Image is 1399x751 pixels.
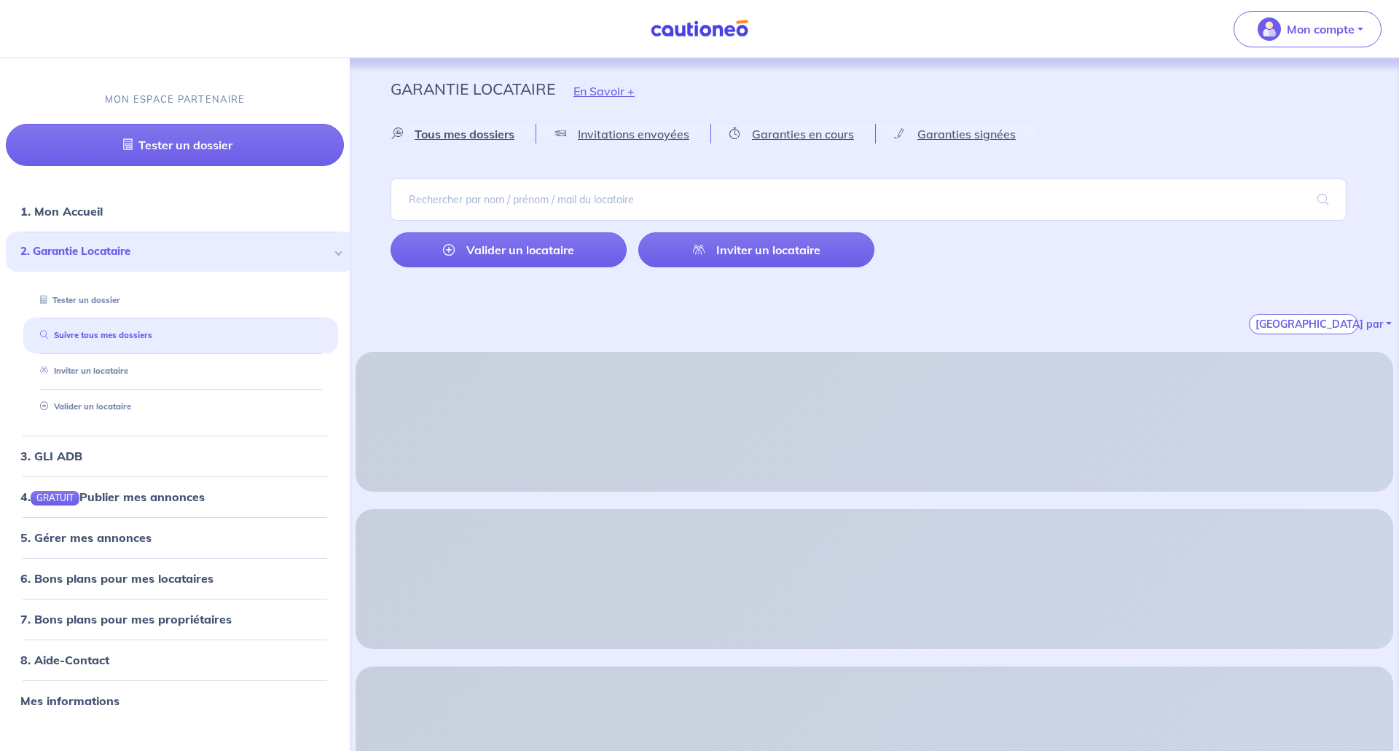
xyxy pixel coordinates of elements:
[876,125,1037,143] a: Garanties signées
[917,127,1016,141] span: Garanties signées
[6,564,344,593] div: 6. Bons plans pour mes locataires
[6,645,344,675] div: 8. Aide-Contact
[20,449,82,463] a: 3. GLI ADB
[23,324,338,348] div: Suivre tous mes dossiers
[1300,179,1347,220] span: search
[1258,17,1281,41] img: illu_account_valid_menu.svg
[1249,314,1358,334] button: [GEOGRAPHIC_DATA] par
[711,125,875,143] a: Garanties en cours
[20,693,119,708] a: Mes informations
[6,197,344,226] div: 1. Mon Accueil
[23,359,338,383] div: Inviter un locataire
[20,571,213,586] a: 6. Bons plans pour mes locataires
[578,127,689,141] span: Invitations envoyées
[536,125,710,143] a: Invitations envoyées
[20,243,330,260] span: 2. Garantie Locataire
[20,204,103,219] a: 1. Mon Accueil
[20,489,205,504] a: 4.GRATUITPublier mes annonces
[391,125,536,143] a: Tous mes dossiers
[6,605,344,634] div: 7. Bons plans pour mes propriétaires
[34,331,152,341] a: Suivre tous mes dossiers
[20,653,109,667] a: 8. Aide-Contact
[1234,11,1382,47] button: illu_account_valid_menu.svgMon compte
[6,124,344,166] a: Tester un dossier
[20,612,232,626] a: 7. Bons plans pour mes propriétaires
[391,232,627,267] a: Valider un locataire
[391,178,1347,221] input: Rechercher par nom / prénom / mail du locataire
[752,127,854,141] span: Garanties en cours
[391,76,555,102] p: Garantie Locataire
[23,288,338,312] div: Tester un dossier
[23,395,338,419] div: Valider un locataire
[638,232,874,267] a: Inviter un locataire
[34,401,131,412] a: Valider un locataire
[34,295,120,305] a: Tester un dossier
[6,523,344,552] div: 5. Gérer mes annonces
[645,20,754,38] img: Cautioneo
[34,366,128,376] a: Inviter un locataire
[20,530,152,545] a: 5. Gérer mes annonces
[6,441,344,471] div: 3. GLI ADB
[6,232,356,272] div: 2. Garantie Locataire
[415,127,514,141] span: Tous mes dossiers
[105,93,246,106] p: MON ESPACE PARTENAIRE
[6,482,344,511] div: 4.GRATUITPublier mes annonces
[6,686,344,715] div: Mes informations
[555,70,653,112] button: En Savoir +
[1287,20,1355,38] p: Mon compte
